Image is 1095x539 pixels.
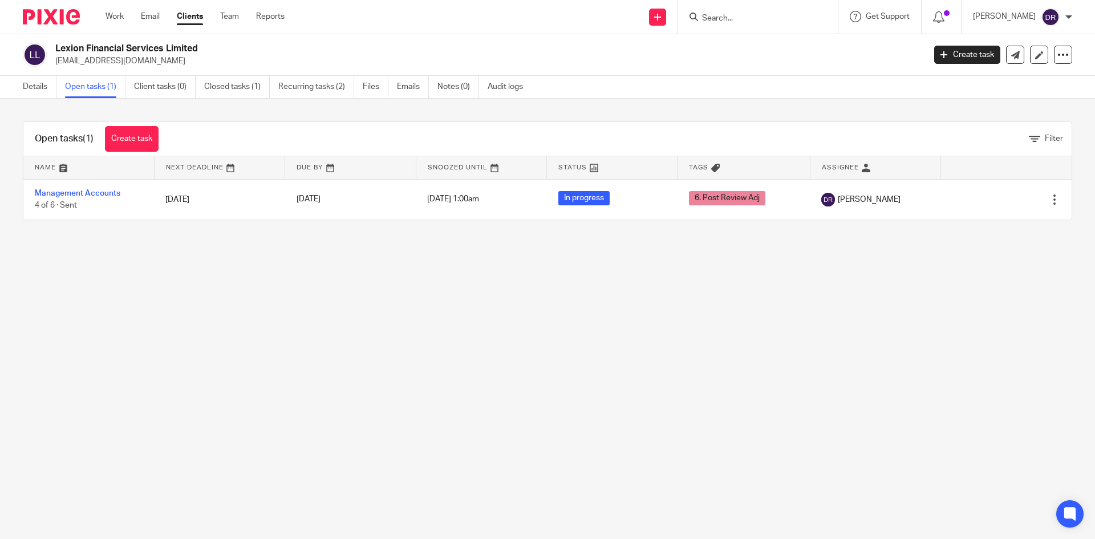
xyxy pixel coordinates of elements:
a: Recurring tasks (2) [278,76,354,98]
a: Team [220,11,239,22]
span: 6. Post Review Adj [689,191,765,205]
a: Email [141,11,160,22]
span: Filter [1045,135,1063,143]
a: Files [363,76,388,98]
img: svg%3E [1041,8,1060,26]
img: Pixie [23,9,80,25]
span: Tags [689,164,708,171]
td: [DATE] [154,179,285,220]
a: Client tasks (0) [134,76,196,98]
a: Notes (0) [437,76,479,98]
span: Get Support [866,13,910,21]
a: Emails [397,76,429,98]
a: Audit logs [488,76,532,98]
a: Open tasks (1) [65,76,125,98]
p: [EMAIL_ADDRESS][DOMAIN_NAME] [55,55,917,67]
a: Create task [105,126,159,152]
input: Search [701,14,804,24]
span: 4 of 6 · Sent [35,201,77,209]
a: Clients [177,11,203,22]
a: Management Accounts [35,189,120,197]
a: Reports [256,11,285,22]
img: svg%3E [23,43,47,67]
span: Snoozed Until [428,164,488,171]
span: Status [558,164,587,171]
span: [PERSON_NAME] [838,194,901,205]
h1: Open tasks [35,133,94,145]
span: In progress [558,191,610,205]
p: [PERSON_NAME] [973,11,1036,22]
span: [DATE] 1:00am [427,196,479,204]
a: Closed tasks (1) [204,76,270,98]
h2: Lexion Financial Services Limited [55,43,745,55]
img: svg%3E [821,193,835,206]
a: Work [106,11,124,22]
span: (1) [83,134,94,143]
span: [DATE] [297,196,321,204]
a: Create task [934,46,1000,64]
a: Details [23,76,56,98]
